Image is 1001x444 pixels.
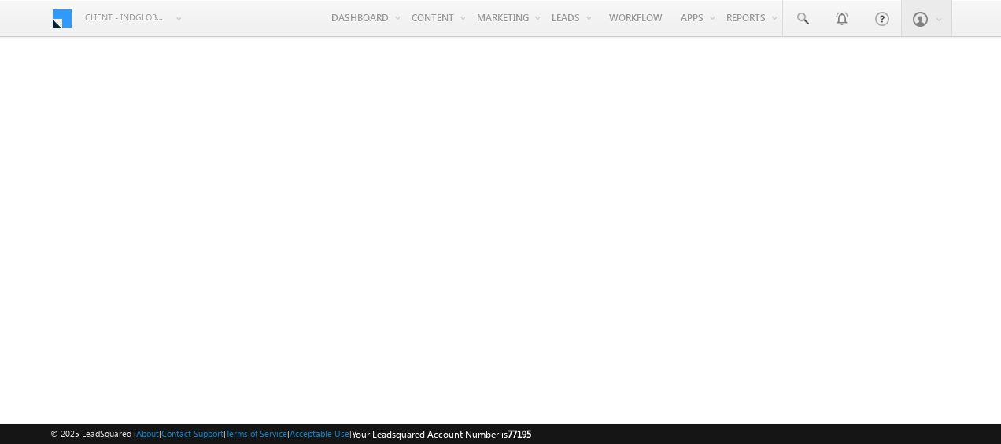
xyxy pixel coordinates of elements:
a: Acceptable Use [290,428,349,438]
a: Contact Support [161,428,223,438]
a: Terms of Service [226,428,287,438]
span: Client - indglobal2 (77195) [85,9,168,25]
span: 77195 [508,428,531,440]
span: © 2025 LeadSquared | | | | | [50,427,531,442]
span: Your Leadsquared Account Number is [352,428,531,440]
a: About [136,428,159,438]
